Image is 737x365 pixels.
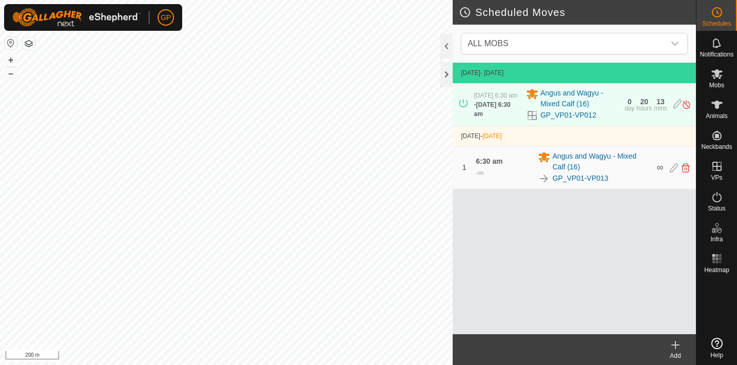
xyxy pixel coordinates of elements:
a: Help [696,334,737,362]
div: - [474,100,520,119]
span: ∞ [657,162,664,172]
img: To [538,172,550,185]
span: GP [161,12,171,23]
h2: Scheduled Moves [459,6,696,18]
button: – [5,67,17,80]
div: 13 [656,98,665,105]
span: - [DATE] [480,69,503,76]
span: Heatmap [704,267,729,273]
span: Notifications [700,51,733,57]
span: [DATE] [461,132,480,140]
span: Infra [710,236,723,242]
div: day [625,105,634,111]
span: Mobs [709,82,724,88]
span: Status [708,205,725,212]
span: ALL MOBS [468,39,508,48]
div: Add [655,351,696,360]
button: Reset Map [5,37,17,49]
button: + [5,54,17,66]
span: - [480,132,502,140]
span: [DATE] [461,69,480,76]
span: [DATE] 6:30 am [474,101,510,118]
span: 6:30 am [476,157,502,165]
img: Gallagher Logo [12,8,141,27]
span: Angus and Wagyu - Mixed Calf (16) [552,151,650,172]
a: GP_VP01-VP013 [552,173,608,184]
div: 0 [628,98,632,105]
span: [DATE] [482,132,502,140]
div: 20 [641,98,649,105]
button: Map Layers [23,37,35,50]
span: VPs [711,175,722,181]
span: ∞ [478,168,483,177]
span: ALL MOBS [463,33,665,54]
span: Neckbands [701,144,732,150]
div: - [476,167,483,179]
a: Privacy Policy [186,352,224,361]
img: Turn off schedule move [682,99,691,110]
span: Schedules [702,21,731,27]
div: dropdown trigger [665,33,685,54]
div: mins [654,105,667,111]
span: 1 [462,163,467,171]
span: Help [710,352,723,358]
a: GP_VP01-VP012 [540,110,596,121]
span: Animals [706,113,728,119]
a: Contact Us [237,352,267,361]
div: hours [636,105,652,111]
span: Angus and Wagyu - Mixed Calf (16) [540,88,618,109]
span: [DATE] 6:30 am [474,92,517,99]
